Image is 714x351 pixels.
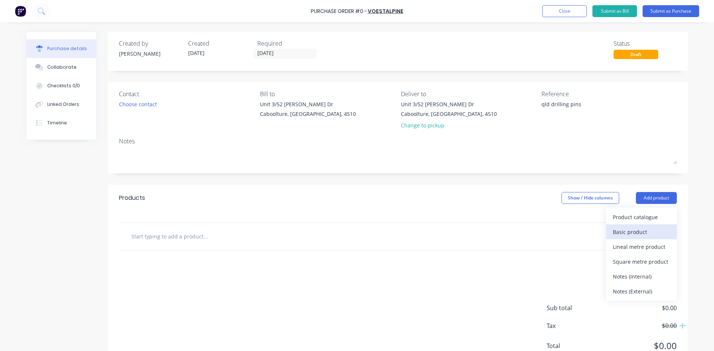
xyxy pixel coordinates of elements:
[643,5,699,17] button: Submit as Purchase
[47,120,67,126] div: Timeline
[47,82,80,89] div: Checklists 0/0
[26,39,96,58] button: Purchase details
[592,5,637,17] button: Submit as Bill
[613,286,670,297] div: Notes (External)
[614,39,677,48] div: Status
[47,64,77,71] div: Collaborate
[26,58,96,77] button: Collaborate
[541,90,677,98] div: Reference
[131,229,280,244] input: Start typing to add a product...
[401,90,536,98] div: Deliver to
[613,212,670,222] div: Product catalogue
[119,90,254,98] div: Contact
[47,101,79,108] div: Linked Orders
[119,50,182,58] div: [PERSON_NAME]
[562,192,619,204] button: Show / Hide columns
[401,121,497,129] div: Change to pickup
[613,227,670,237] div: Basic product
[368,7,403,15] a: Voestalpine
[119,194,145,202] div: Products
[606,284,677,299] button: Notes (External)
[26,95,96,114] button: Linked Orders
[26,77,96,95] button: Checklists 0/0
[260,110,356,118] div: Caboolture, [GEOGRAPHIC_DATA], 4510
[606,209,677,224] button: Product catalogue
[606,269,677,284] button: Notes (Internal)
[606,254,677,269] button: Square metre product
[401,110,497,118] div: Caboolture, [GEOGRAPHIC_DATA], 4510
[547,321,602,330] span: Tax
[602,321,677,330] span: $0.00
[614,50,658,59] div: Draft
[257,39,321,48] div: Required
[606,224,677,239] button: Basic product
[542,5,587,17] button: Close
[602,303,677,312] span: $0.00
[613,271,670,282] div: Notes (Internal)
[188,39,251,48] div: Created
[119,137,677,146] div: Notes
[547,341,602,350] span: Total
[47,45,87,52] div: Purchase details
[547,303,602,312] span: Sub total
[613,256,670,267] div: Square metre product
[311,7,367,15] div: Purchase Order #0 -
[606,239,677,254] button: Lineal metre product
[260,90,395,98] div: Bill to
[26,114,96,132] button: Timeline
[119,39,182,48] div: Created by
[119,100,157,108] div: Choose contact
[260,100,356,108] div: Unit 3/52 [PERSON_NAME] Dr
[15,6,26,17] img: Factory
[613,241,670,252] div: Lineal metre product
[401,100,497,108] div: Unit 3/52 [PERSON_NAME] Dr
[636,192,677,204] button: Add product
[541,100,634,117] textarea: qld drilling pins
